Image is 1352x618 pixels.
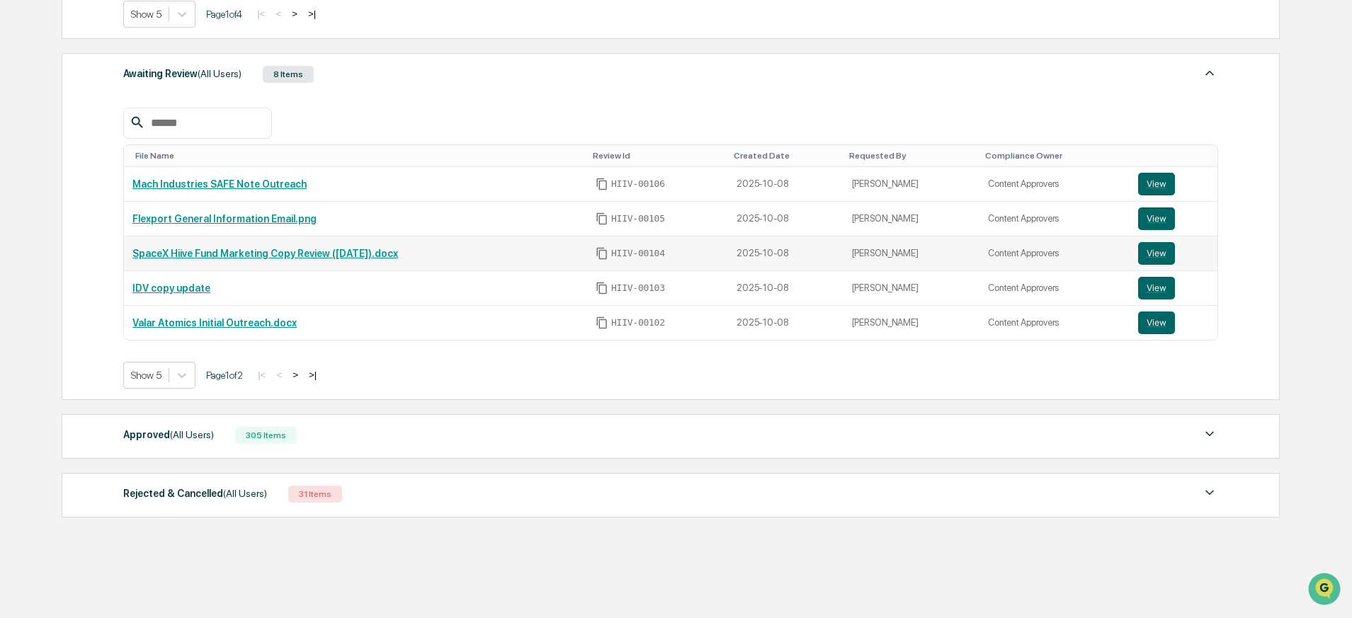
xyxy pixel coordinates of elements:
div: We're available if you need us! [48,122,179,134]
button: View [1138,242,1175,265]
a: View [1138,242,1210,265]
button: < [272,369,286,381]
img: 1746055101610-c473b297-6a78-478c-a979-82029cc54cd1 [14,108,40,134]
span: HIIV-00103 [611,282,665,294]
div: Toggle SortBy [734,151,837,161]
span: (All Users) [170,429,214,440]
a: Powered byPylon [100,239,171,251]
div: Toggle SortBy [593,151,722,161]
div: 🔎 [14,207,25,218]
div: Toggle SortBy [1141,151,1212,161]
a: 🔎Data Lookup [8,200,95,225]
span: Preclearance [28,178,91,193]
td: [PERSON_NAME] [843,271,980,306]
a: SpaceX Hiive Fund Marketing Copy Review ([DATE]).docx [132,248,398,259]
div: Start new chat [48,108,232,122]
img: caret [1201,64,1218,81]
a: View [1138,311,1210,334]
a: View [1138,207,1210,230]
img: caret [1201,484,1218,501]
td: 2025-10-08 [728,202,843,236]
p: How can we help? [14,30,258,52]
span: HIIV-00105 [611,213,665,224]
button: >| [304,8,320,20]
span: Copy Id [596,247,608,260]
button: View [1138,311,1175,334]
div: Awaiting Review [123,64,242,83]
td: [PERSON_NAME] [843,306,980,340]
span: Copy Id [596,316,608,329]
button: > [288,369,302,381]
a: 🗄️Attestations [97,173,181,198]
td: Content Approvers [979,271,1129,306]
button: < [271,8,285,20]
span: Page 1 of 4 [206,8,242,20]
div: 🗄️ [103,180,114,191]
span: Copy Id [596,212,608,225]
button: >| [305,369,321,381]
td: 2025-10-08 [728,236,843,271]
button: View [1138,277,1175,299]
td: 2025-10-08 [728,271,843,306]
span: Data Lookup [28,205,89,219]
a: View [1138,173,1210,195]
button: > [288,8,302,20]
span: Copy Id [596,282,608,294]
span: Copy Id [596,178,608,190]
td: [PERSON_NAME] [843,167,980,202]
td: 2025-10-08 [728,306,843,340]
div: Toggle SortBy [985,151,1123,161]
span: (All Users) [223,488,267,499]
td: Content Approvers [979,306,1129,340]
a: View [1138,277,1210,299]
span: Pylon [141,240,171,251]
a: 🖐️Preclearance [8,173,97,198]
button: View [1138,207,1175,230]
td: Content Approvers [979,202,1129,236]
a: Flexport General Information Email.png [132,213,317,224]
td: Content Approvers [979,167,1129,202]
button: |< [253,8,269,20]
a: Mach Industries SAFE Note Outreach [132,178,307,190]
div: Toggle SortBy [135,151,581,161]
td: Content Approvers [979,236,1129,271]
div: Approved [123,425,214,444]
span: HIIV-00102 [611,317,665,328]
span: Attestations [117,178,176,193]
a: Valar Atomics Initial Outreach.docx [132,317,297,328]
td: [PERSON_NAME] [843,236,980,271]
img: caret [1201,425,1218,442]
button: Start new chat [241,113,258,130]
span: HIIV-00104 [611,248,665,259]
div: 31 Items [288,486,342,503]
div: 305 Items [235,427,297,444]
span: HIIV-00106 [611,178,665,190]
td: 2025-10-08 [728,167,843,202]
span: (All Users) [198,68,242,79]
td: [PERSON_NAME] [843,202,980,236]
div: 8 Items [263,66,314,83]
a: IDV copy update [132,282,210,294]
span: Page 1 of 2 [206,370,243,381]
button: View [1138,173,1175,195]
iframe: Open customer support [1307,571,1345,610]
div: Rejected & Cancelled [123,484,267,503]
button: |< [254,369,270,381]
div: Toggle SortBy [849,151,975,161]
div: 🖐️ [14,180,25,191]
